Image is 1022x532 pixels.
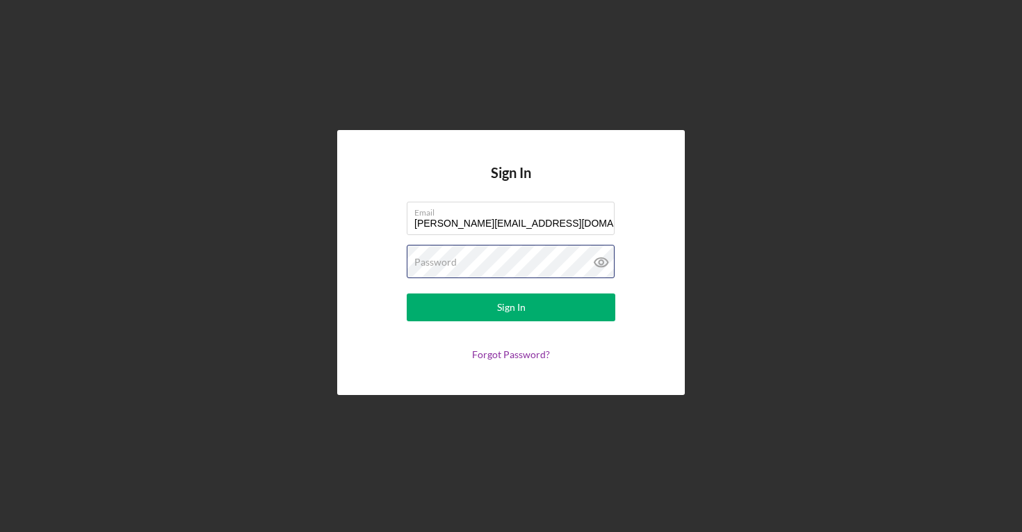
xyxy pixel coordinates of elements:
[414,202,615,218] label: Email
[407,293,615,321] button: Sign In
[497,293,526,321] div: Sign In
[472,348,550,360] a: Forgot Password?
[491,165,531,202] h4: Sign In
[414,257,457,268] label: Password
